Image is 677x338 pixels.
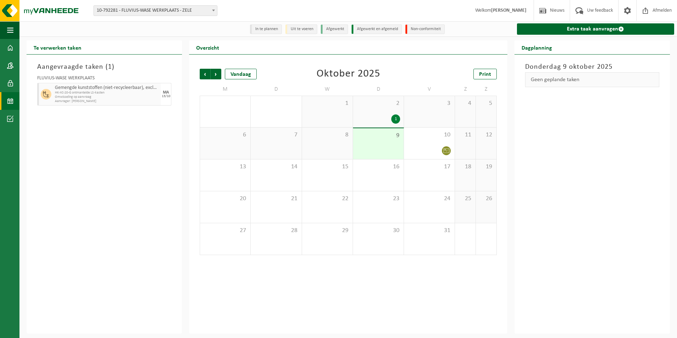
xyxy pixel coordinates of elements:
span: 10 [408,131,451,139]
strong: [PERSON_NAME] [491,8,527,13]
li: Afgewerkt en afgemeld [352,24,402,34]
span: 3 [408,100,451,107]
span: Aanvrager: [PERSON_NAME] [55,99,159,103]
span: 25 [459,195,472,203]
span: 14 [254,163,298,171]
div: 13/10 [162,95,170,98]
a: Extra taak aanvragen [517,23,674,35]
span: 10-792281 - FLUVIUS-WASE WERKPLAATS - ZELE [93,5,217,16]
td: D [251,83,302,96]
span: Gemengde kunststoffen (niet-recycleerbaar), exclusief PVC [55,85,159,91]
span: 10-792281 - FLUVIUS-WASE WERKPLAATS - ZELE [94,6,217,16]
span: 29 [306,227,349,235]
span: 5 [479,100,493,107]
span: 16 [357,163,400,171]
h3: Donderdag 9 oktober 2025 [525,62,659,72]
span: 26 [479,195,493,203]
span: 20 [204,195,247,203]
span: 1 [108,63,112,71]
div: MA [163,90,169,95]
span: 24 [408,195,451,203]
div: Vandaag [225,69,257,79]
h2: Te verwerken taken [27,40,89,54]
td: Z [476,83,497,96]
li: In te plannen [250,24,282,34]
div: FLUVIUS-WASE WERKPLAATS [37,76,171,83]
li: Afgewerkt [321,24,348,34]
span: 31 [408,227,451,235]
li: Non-conformiteit [405,24,445,34]
span: Omwisseling op aanvraag [55,95,159,99]
span: 9 [357,132,400,140]
li: Uit te voeren [285,24,317,34]
span: 22 [306,195,349,203]
td: M [200,83,251,96]
span: 7 [254,131,298,139]
span: 6 [204,131,247,139]
td: V [404,83,455,96]
span: HK-XC-20-G ontmantelde LS-kasten [55,91,159,95]
span: 19 [479,163,493,171]
div: Geen geplande taken [525,72,659,87]
span: Vorige [200,69,210,79]
span: 8 [306,131,349,139]
span: 11 [459,131,472,139]
span: 12 [479,131,493,139]
span: 13 [204,163,247,171]
span: 4 [459,100,472,107]
td: Z [455,83,476,96]
span: 15 [306,163,349,171]
span: 23 [357,195,400,203]
span: Print [479,72,491,77]
a: Print [473,69,497,79]
td: D [353,83,404,96]
div: Oktober 2025 [317,69,380,79]
span: 2 [357,100,400,107]
h2: Overzicht [189,40,226,54]
span: Volgende [211,69,221,79]
span: 18 [459,163,472,171]
h3: Aangevraagde taken ( ) [37,62,171,72]
span: 1 [306,100,349,107]
div: 1 [391,114,400,124]
h2: Dagplanning [514,40,559,54]
span: 27 [204,227,247,235]
span: 30 [357,227,400,235]
span: 28 [254,227,298,235]
span: 17 [408,163,451,171]
span: 21 [254,195,298,203]
td: W [302,83,353,96]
